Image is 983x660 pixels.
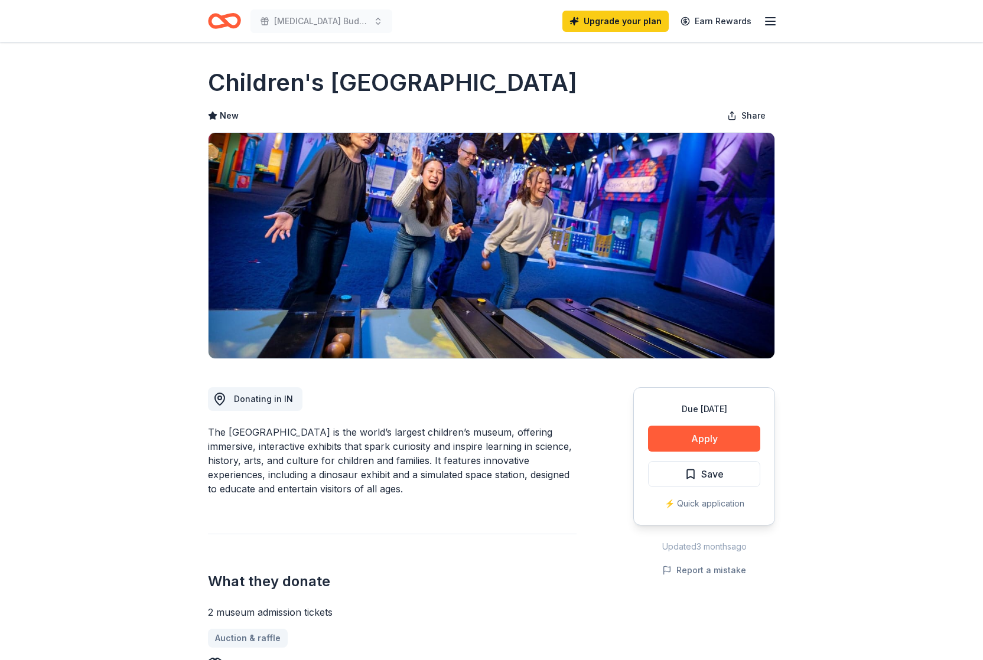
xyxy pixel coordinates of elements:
[208,66,577,99] h1: Children's [GEOGRAPHIC_DATA]
[701,466,724,482] span: Save
[633,540,775,554] div: Updated 3 months ago
[208,7,241,35] a: Home
[208,425,577,496] div: The [GEOGRAPHIC_DATA] is the world’s largest children’s museum, offering immersive, interactive e...
[208,572,577,591] h2: What they donate
[234,394,293,404] span: Donating in IN
[220,109,239,123] span: New
[562,11,669,32] a: Upgrade your plan
[208,629,288,648] a: Auction & raffle
[274,14,369,28] span: [MEDICAL_DATA] Buddies 15th Anniversary Celebration
[648,461,760,487] button: Save
[209,133,774,358] img: Image for Children's Museum of Indianapolis
[673,11,759,32] a: Earn Rewards
[718,104,775,128] button: Share
[741,109,766,123] span: Share
[662,563,746,577] button: Report a mistake
[208,605,577,619] div: 2 museum admission tickets
[250,9,392,33] button: [MEDICAL_DATA] Buddies 15th Anniversary Celebration
[648,426,760,452] button: Apply
[648,402,760,416] div: Due [DATE]
[648,496,760,511] div: ⚡️ Quick application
